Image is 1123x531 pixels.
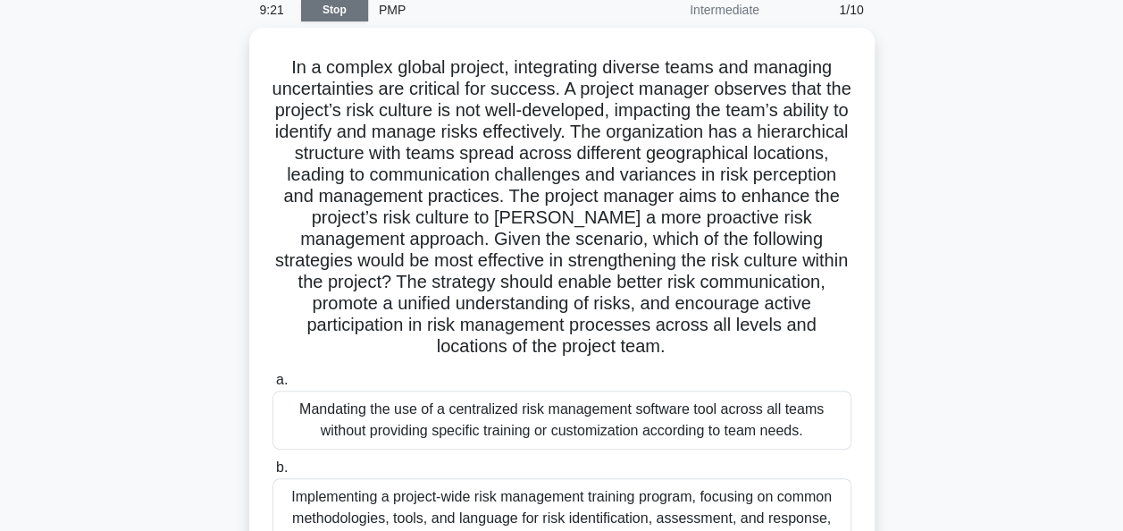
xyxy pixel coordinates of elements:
[276,372,288,387] span: a.
[276,459,288,475] span: b.
[271,56,853,358] h5: In a complex global project, integrating diverse teams and managing uncertainties are critical fo...
[272,391,851,450] div: Mandating the use of a centralized risk management software tool across all teams without providi...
